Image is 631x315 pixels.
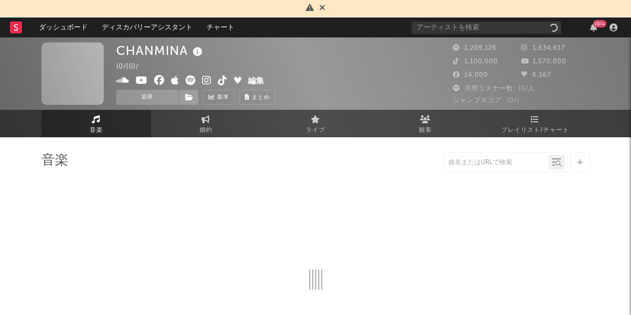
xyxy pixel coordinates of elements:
[593,20,607,27] div: {0/+
[116,90,179,105] button: 追跡
[200,17,241,37] a: チャート
[501,124,569,136] span: プレイリスト/チャート
[239,90,275,105] button: まとめ
[521,58,566,65] span: 1,570,000
[200,124,212,136] span: 婚約
[443,159,549,167] input: 曲名またはURLで検索
[32,17,95,37] a: ダッシュボード
[453,72,488,78] span: 14,000
[306,124,325,136] span: ライブ
[480,110,590,137] a: プレイリスト/チャート
[453,97,520,104] span: ジャンプスコア: {0//
[203,90,234,105] a: 基準
[41,110,151,137] a: 音楽
[248,75,264,88] button: 編集
[371,110,480,137] a: 観客
[453,45,497,51] span: 1,209,126
[261,110,371,137] a: ライブ
[319,4,325,12] span: 却下する
[151,110,261,137] a: 婚約
[521,45,565,51] span: 1,634,617
[419,124,432,136] span: 観客
[95,17,200,37] a: ディスカバリーアシスタント
[453,85,535,92] span: 月間リスナー数: {0/人
[90,124,103,136] span: 音楽
[252,95,270,100] span: まとめ
[116,61,150,73] div: {0/ | {0/
[412,21,561,34] input: アーティストを検索
[521,72,551,78] span: 6,567
[116,42,205,59] div: CHANMINA
[453,58,498,65] span: 1,100,000
[217,92,229,104] span: 基準
[590,23,597,31] button: {0/+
